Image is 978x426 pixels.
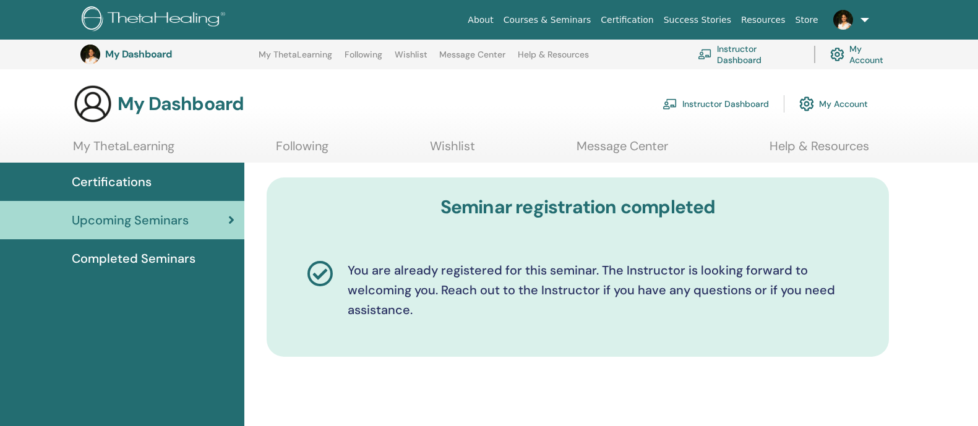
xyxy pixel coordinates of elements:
[463,9,498,32] a: About
[430,138,475,163] a: Wishlist
[518,49,589,69] a: Help & Resources
[276,138,328,163] a: Following
[285,196,870,218] h3: Seminar registration completed
[72,249,195,268] span: Completed Seminars
[770,138,869,163] a: Help & Resources
[577,138,668,163] a: Message Center
[348,260,849,320] p: You are already registered for this seminar. The Instructor is looking forward to welcoming you. ...
[499,9,596,32] a: Courses & Seminars
[118,93,244,115] h3: My Dashboard
[80,45,100,64] img: default.jpg
[105,48,229,60] h3: My Dashboard
[799,90,868,117] a: My Account
[395,49,427,69] a: Wishlist
[736,9,791,32] a: Resources
[439,49,505,69] a: Message Center
[73,138,174,163] a: My ThetaLearning
[73,84,113,124] img: generic-user-icon.jpg
[663,90,769,117] a: Instructor Dashboard
[72,211,189,229] span: Upcoming Seminars
[830,41,896,68] a: My Account
[72,173,152,191] span: Certifications
[799,93,814,114] img: cog.svg
[698,41,799,68] a: Instructor Dashboard
[698,49,712,59] img: chalkboard-teacher.svg
[830,45,844,65] img: cog.svg
[791,9,823,32] a: Store
[596,9,658,32] a: Certification
[663,98,677,109] img: chalkboard-teacher.svg
[659,9,736,32] a: Success Stories
[259,49,332,69] a: My ThetaLearning
[345,49,382,69] a: Following
[833,10,853,30] img: default.jpg
[82,6,229,34] img: logo.png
